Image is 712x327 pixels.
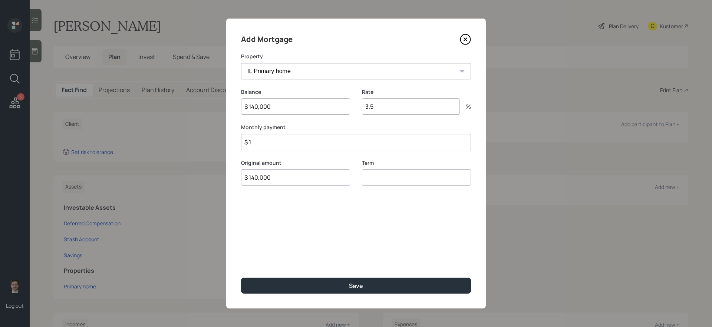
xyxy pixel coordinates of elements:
[460,104,471,109] div: %
[362,88,471,96] label: Rate
[241,278,471,294] button: Save
[241,33,293,45] h4: Add Mortgage
[241,88,350,96] label: Balance
[349,282,363,290] div: Save
[241,53,471,60] label: Property
[241,159,350,167] label: Original amount
[241,124,471,131] label: Monthly payment
[362,159,471,167] label: Term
